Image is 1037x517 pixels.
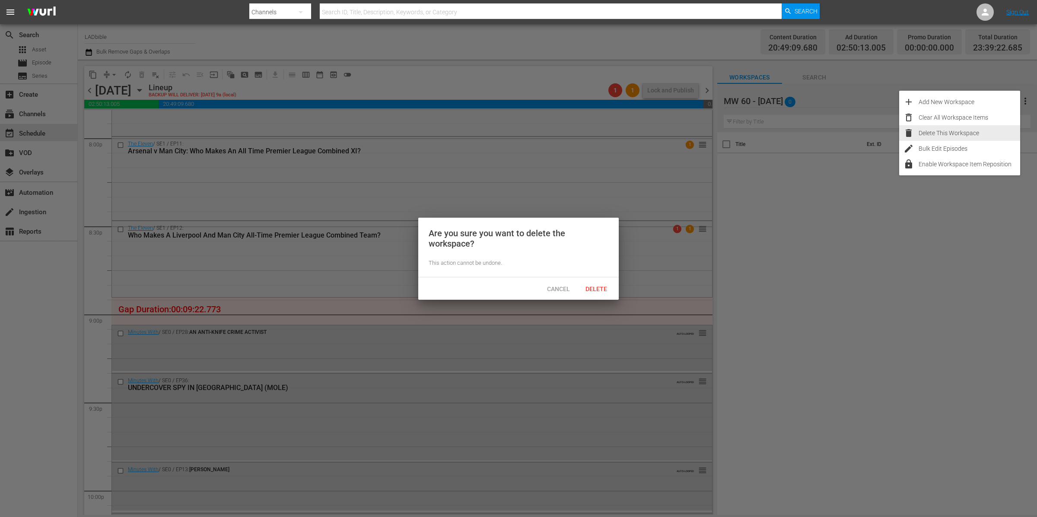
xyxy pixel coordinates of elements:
div: Delete This Workspace [919,125,1020,141]
div: Are you sure you want to delete the workspace? [429,228,608,249]
a: Sign Out [1006,9,1029,16]
span: lock [903,159,914,169]
span: edit [903,143,914,154]
img: ans4CAIJ8jUAAAAAAAAAAAAAAAAAAAAAAAAgQb4GAAAAAAAAAAAAAAAAAAAAAAAAJMjXAAAAAAAAAAAAAAAAAAAAAAAAgAT5G... [21,2,62,22]
span: Cancel [540,285,577,292]
span: delete [903,128,914,138]
span: add [903,97,914,107]
div: Add New Workspace [919,94,1020,110]
div: This action cannot be undone. [429,259,608,267]
div: Bulk Edit Episodes [919,141,1020,156]
span: Delete [579,285,614,292]
button: Search [782,3,820,19]
button: Delete [577,281,615,296]
span: Search [795,3,818,19]
button: Cancel [539,281,577,296]
span: menu [5,7,16,17]
div: Enable Workspace Item Reposition [919,156,1020,172]
div: Clear All Workspace Items [919,110,1020,125]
